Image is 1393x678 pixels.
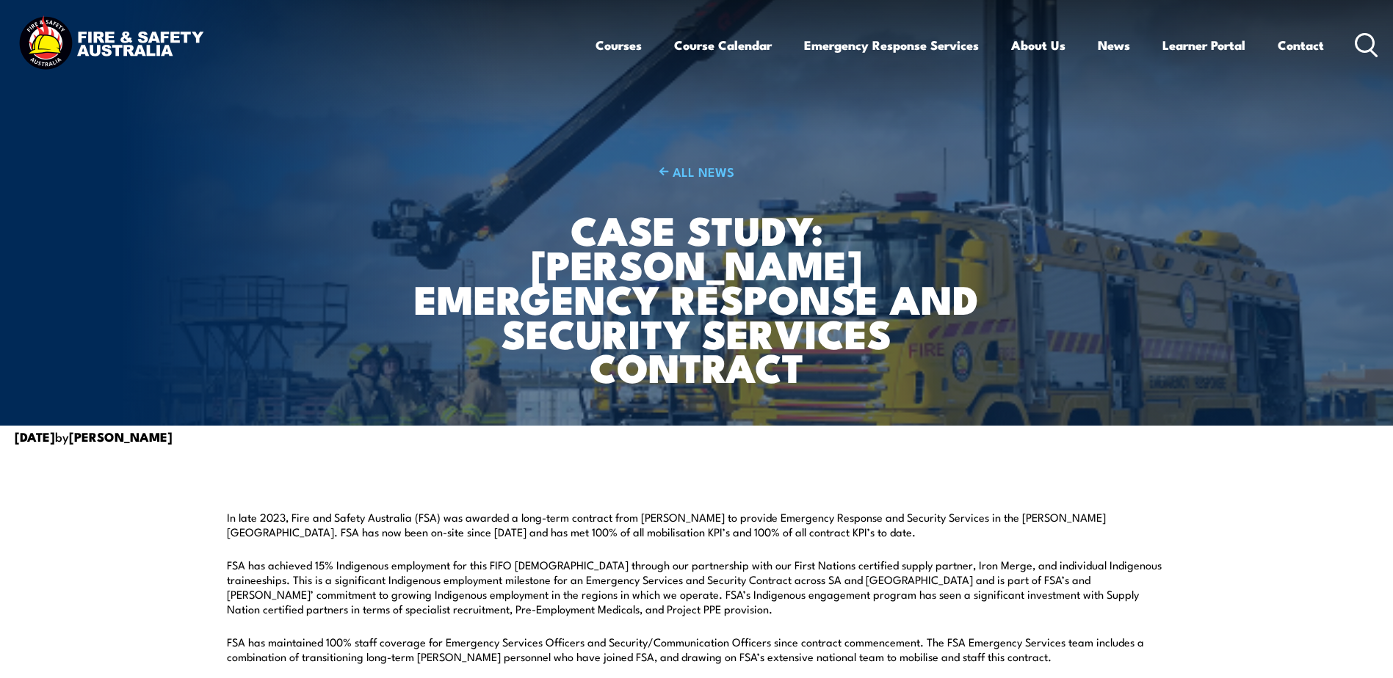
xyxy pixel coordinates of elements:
p: FSA has maintained 100% staff coverage for Emergency Services Officers and Security/Communication... [227,635,1167,664]
strong: [DATE] [15,427,55,446]
a: Courses [596,26,642,65]
a: Contact [1278,26,1324,65]
a: Learner Portal [1162,26,1245,65]
a: Emergency Response Services [804,26,979,65]
p: In late 2023, Fire and Safety Australia (FSA) was awarded a long-term contract from [PERSON_NAME]... [227,510,1167,539]
a: ALL NEWS [408,163,985,180]
span: by [15,427,173,445]
strong: [PERSON_NAME] [69,427,173,446]
a: News [1098,26,1130,65]
p: FSA has achieved 15% Indigenous employment for this FIFO [DEMOGRAPHIC_DATA] through our partnersh... [227,558,1167,616]
h1: Case Study: [PERSON_NAME] Emergency Response and Security Services Contract [408,212,985,384]
a: About Us [1011,26,1065,65]
a: Course Calendar [674,26,772,65]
